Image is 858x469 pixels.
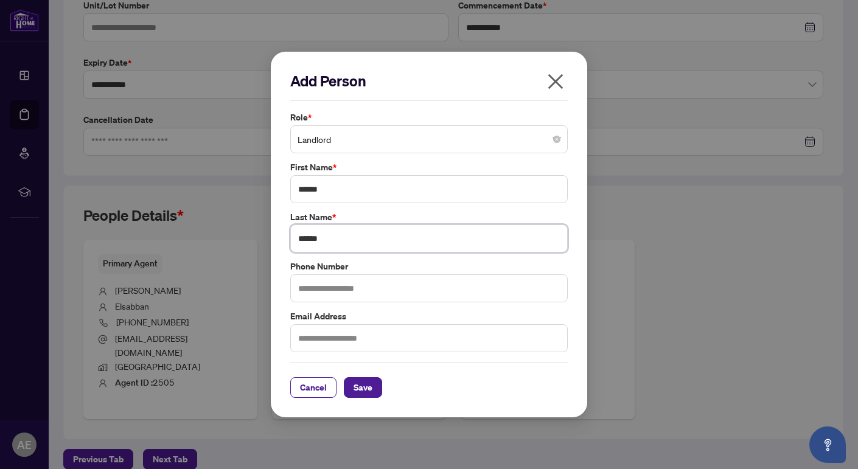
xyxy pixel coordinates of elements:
[300,378,327,397] span: Cancel
[344,377,382,398] button: Save
[809,426,846,463] button: Open asap
[290,111,568,124] label: Role
[290,71,568,91] h2: Add Person
[354,378,372,397] span: Save
[290,310,568,323] label: Email Address
[290,377,337,398] button: Cancel
[553,136,560,143] span: close-circle
[290,210,568,224] label: Last Name
[298,128,560,151] span: Landlord
[290,260,568,273] label: Phone Number
[546,72,565,91] span: close
[290,161,568,174] label: First Name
